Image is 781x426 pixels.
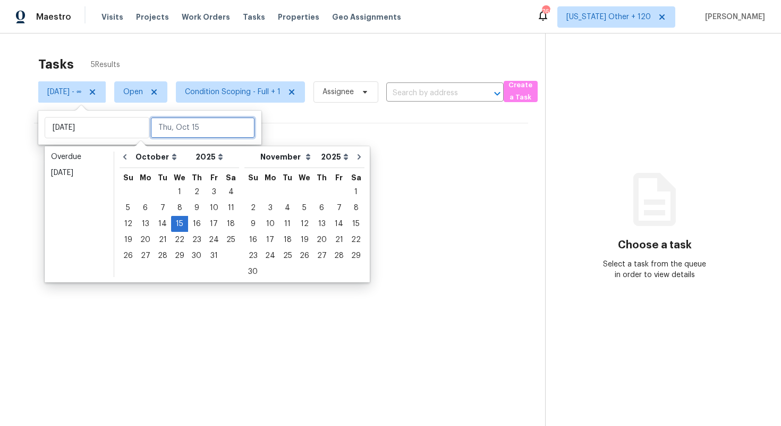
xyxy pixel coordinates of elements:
[244,248,261,264] div: Sun Nov 23 2025
[279,216,296,231] div: 11
[210,174,218,181] abbr: Friday
[188,248,205,264] div: Thu Oct 30 2025
[174,174,185,181] abbr: Wednesday
[244,264,261,279] div: 30
[120,216,137,231] div: 12
[188,216,205,232] div: Thu Oct 16 2025
[296,201,313,215] div: 5
[261,201,279,215] div: 3
[133,149,193,165] select: Month
[332,12,401,22] span: Geo Assignments
[261,232,279,247] div: 17
[36,12,71,22] span: Maestro
[279,232,296,248] div: Tue Nov 18 2025
[205,185,223,199] div: 3
[279,232,296,247] div: 18
[265,174,276,181] abbr: Monday
[205,248,223,263] div: 31
[330,248,347,263] div: 28
[182,12,230,22] span: Work Orders
[171,216,188,231] div: 15
[509,79,532,104] span: Create a Task
[205,201,223,215] div: 10
[296,232,313,248] div: Wed Nov 19 2025
[296,248,313,264] div: Wed Nov 26 2025
[51,152,107,162] div: Overdue
[185,87,281,97] span: Condition Scoping - Full + 1
[171,200,188,216] div: Wed Oct 08 2025
[158,174,167,181] abbr: Tuesday
[171,184,188,200] div: Wed Oct 01 2025
[171,232,188,248] div: Wed Oct 22 2025
[188,201,205,215] div: 9
[261,200,279,216] div: Mon Nov 03 2025
[330,216,347,231] div: 14
[223,201,239,215] div: 11
[223,184,239,200] div: Sat Oct 04 2025
[154,232,171,248] div: Tue Oct 21 2025
[299,174,310,181] abbr: Wednesday
[137,200,154,216] div: Mon Oct 06 2025
[226,174,236,181] abbr: Saturday
[313,248,330,263] div: 27
[618,240,692,250] h3: Choose a task
[137,232,154,247] div: 20
[279,201,296,215] div: 4
[600,259,710,280] div: Select a task from the queue in order to view details
[117,146,133,168] button: Go to previous month
[296,232,313,247] div: 19
[136,12,169,22] span: Projects
[347,248,364,263] div: 29
[279,248,296,264] div: Tue Nov 25 2025
[313,232,330,248] div: Thu Nov 20 2025
[542,6,549,17] div: 769
[244,216,261,231] div: 9
[330,232,347,248] div: Fri Nov 21 2025
[188,184,205,200] div: Thu Oct 02 2025
[566,12,651,22] span: [US_STATE] Other + 120
[386,85,474,102] input: Search by address
[137,201,154,215] div: 6
[45,117,149,138] input: Start date
[137,216,154,231] div: 13
[313,216,330,232] div: Thu Nov 13 2025
[193,149,226,165] select: Year
[313,232,330,247] div: 20
[205,200,223,216] div: Fri Oct 10 2025
[330,248,347,264] div: Fri Nov 28 2025
[296,248,313,263] div: 26
[101,12,123,22] span: Visits
[261,216,279,231] div: 10
[188,216,205,231] div: 16
[137,216,154,232] div: Mon Oct 13 2025
[171,185,188,199] div: 1
[317,174,327,181] abbr: Thursday
[120,200,137,216] div: Sun Oct 05 2025
[244,232,261,247] div: 16
[120,216,137,232] div: Sun Oct 12 2025
[347,232,364,247] div: 22
[347,248,364,264] div: Sat Nov 29 2025
[205,232,223,248] div: Fri Oct 24 2025
[279,248,296,263] div: 25
[171,232,188,247] div: 22
[223,216,239,231] div: 18
[244,248,261,263] div: 23
[123,87,143,97] span: Open
[244,232,261,248] div: Sun Nov 16 2025
[347,216,364,231] div: 15
[296,200,313,216] div: Wed Nov 05 2025
[47,87,81,97] span: [DATE] - ∞
[313,200,330,216] div: Thu Nov 06 2025
[330,216,347,232] div: Fri Nov 14 2025
[140,174,151,181] abbr: Monday
[313,216,330,231] div: 13
[490,86,505,101] button: Open
[137,248,154,264] div: Mon Oct 27 2025
[347,232,364,248] div: Sat Nov 22 2025
[244,201,261,215] div: 2
[335,174,343,181] abbr: Friday
[296,216,313,232] div: Wed Nov 12 2025
[137,232,154,248] div: Mon Oct 20 2025
[51,168,107,178] div: [DATE]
